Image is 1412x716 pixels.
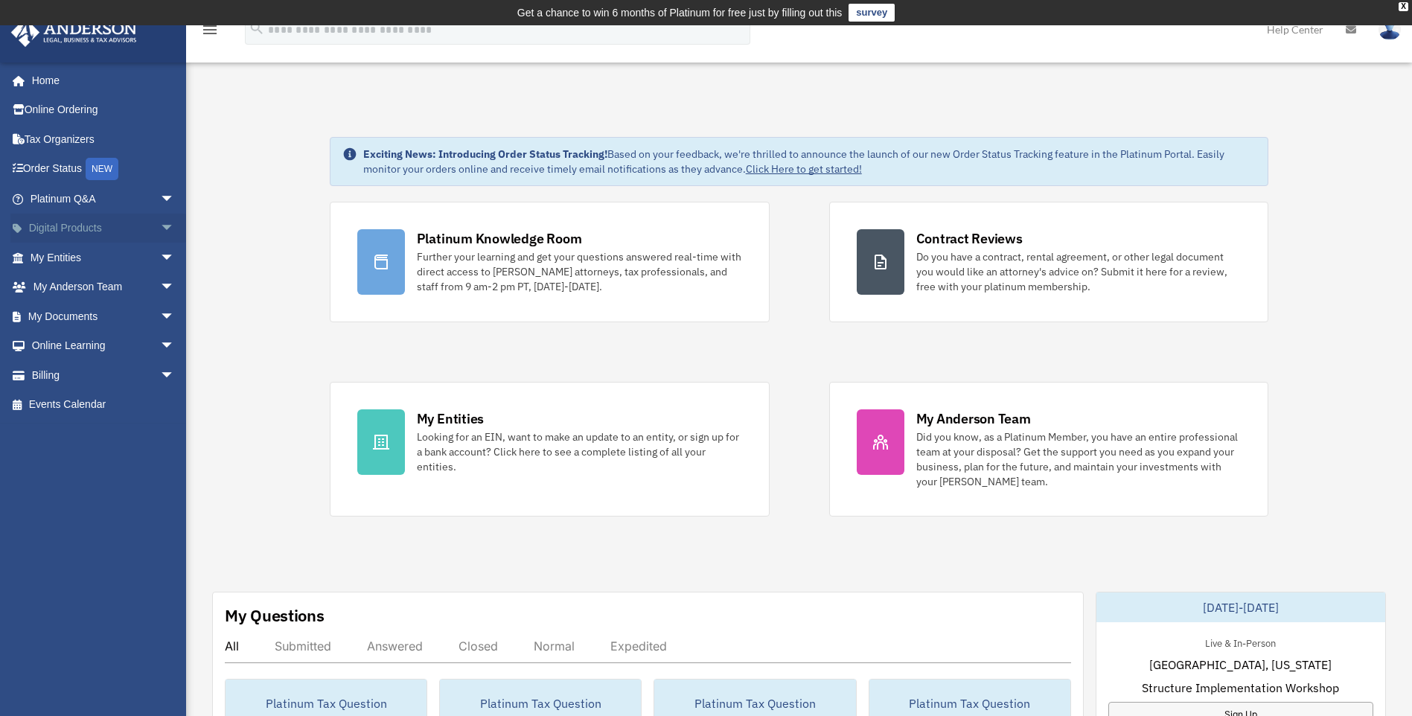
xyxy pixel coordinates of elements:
div: NEW [86,158,118,180]
a: survey [849,4,895,22]
strong: Exciting News: Introducing Order Status Tracking! [363,147,607,161]
div: Platinum Knowledge Room [417,229,582,248]
a: Events Calendar [10,390,197,420]
a: My Anderson Teamarrow_drop_down [10,272,197,302]
div: Do you have a contract, rental agreement, or other legal document you would like an attorney's ad... [916,249,1242,294]
a: My Documentsarrow_drop_down [10,301,197,331]
a: menu [201,26,219,39]
a: My Entitiesarrow_drop_down [10,243,197,272]
span: [GEOGRAPHIC_DATA], [US_STATE] [1149,656,1332,674]
span: arrow_drop_down [160,331,190,362]
a: Home [10,65,190,95]
div: Closed [459,639,498,653]
a: Online Learningarrow_drop_down [10,331,197,361]
a: My Entities Looking for an EIN, want to make an update to an entity, or sign up for a bank accoun... [330,382,770,517]
img: User Pic [1379,19,1401,40]
span: arrow_drop_down [160,360,190,391]
div: Answered [367,639,423,653]
div: My Entities [417,409,484,428]
a: Click Here to get started! [746,162,862,176]
div: Live & In-Person [1193,634,1288,650]
div: Did you know, as a Platinum Member, you have an entire professional team at your disposal? Get th... [916,429,1242,489]
i: search [249,20,265,36]
div: Submitted [275,639,331,653]
div: Based on your feedback, we're thrilled to announce the launch of our new Order Status Tracking fe... [363,147,1256,176]
a: Digital Productsarrow_drop_down [10,214,197,243]
div: Looking for an EIN, want to make an update to an entity, or sign up for a bank account? Click her... [417,429,742,474]
div: Get a chance to win 6 months of Platinum for free just by filling out this [517,4,843,22]
span: Structure Implementation Workshop [1142,679,1339,697]
a: My Anderson Team Did you know, as a Platinum Member, you have an entire professional team at your... [829,382,1269,517]
a: Online Ordering [10,95,197,125]
div: close [1399,2,1408,11]
a: Order StatusNEW [10,154,197,185]
span: arrow_drop_down [160,243,190,273]
div: Normal [534,639,575,653]
div: My Questions [225,604,325,627]
i: menu [201,21,219,39]
a: Tax Organizers [10,124,197,154]
span: arrow_drop_down [160,272,190,303]
span: arrow_drop_down [160,214,190,244]
div: [DATE]-[DATE] [1096,592,1385,622]
div: All [225,639,239,653]
div: Expedited [610,639,667,653]
a: Contract Reviews Do you have a contract, rental agreement, or other legal document you would like... [829,202,1269,322]
div: Contract Reviews [916,229,1023,248]
span: arrow_drop_down [160,301,190,332]
a: Platinum Q&Aarrow_drop_down [10,184,197,214]
span: arrow_drop_down [160,184,190,214]
a: Billingarrow_drop_down [10,360,197,390]
div: Further your learning and get your questions answered real-time with direct access to [PERSON_NAM... [417,249,742,294]
div: My Anderson Team [916,409,1031,428]
a: Platinum Knowledge Room Further your learning and get your questions answered real-time with dire... [330,202,770,322]
img: Anderson Advisors Platinum Portal [7,18,141,47]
